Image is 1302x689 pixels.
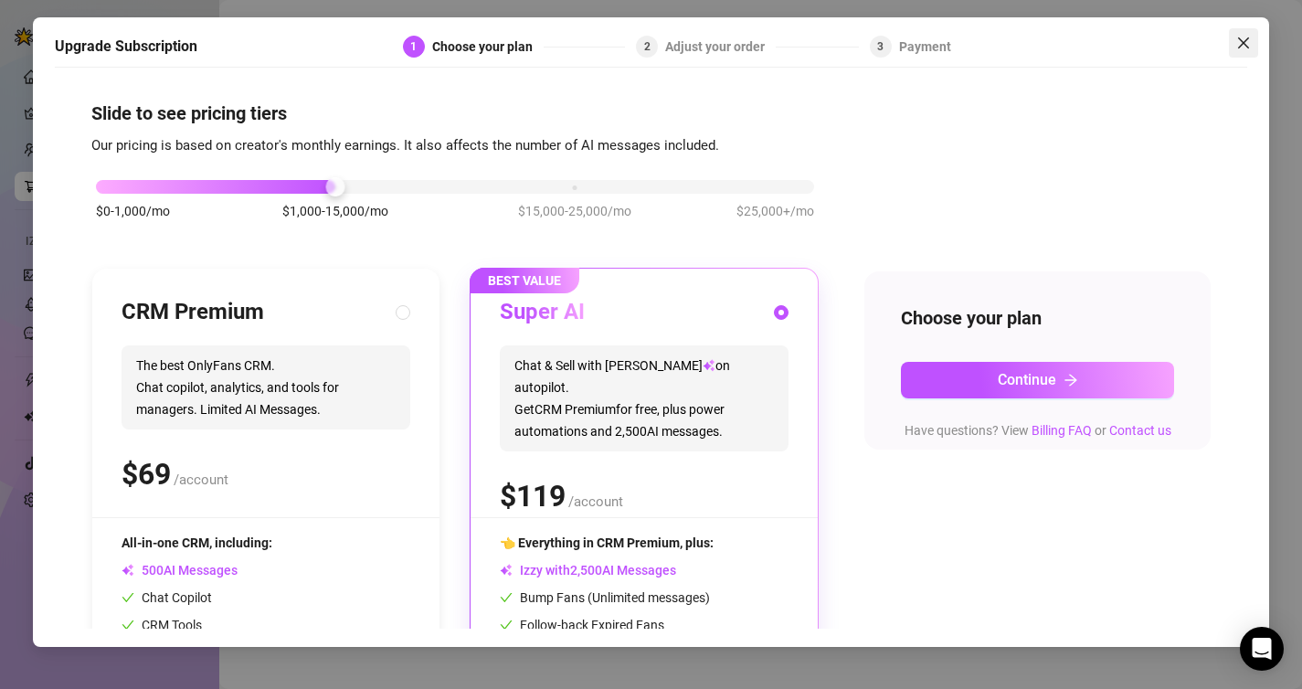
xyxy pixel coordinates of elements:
span: check [500,591,513,604]
h3: Super AI [500,298,585,327]
span: AI Messages [122,563,238,578]
span: $1,000-15,000/mo [282,201,388,221]
span: Chat & Sell with [PERSON_NAME] on autopilot. Get CRM Premium for free, plus power automations and... [500,345,789,451]
span: All-in-one CRM, including: [122,535,272,550]
span: check [122,591,134,604]
h3: CRM Premium [122,298,264,327]
span: Bump Fans (Unlimited messages) [500,590,710,605]
button: Continuearrow-right [901,362,1175,398]
div: Adjust your order [665,36,776,58]
h4: Choose your plan [901,305,1175,331]
span: Follow-back Expired Fans [500,618,664,632]
span: arrow-right [1064,373,1078,387]
span: $0-1,000/mo [96,201,170,221]
button: Close [1229,28,1258,58]
span: $ [500,479,566,514]
span: $ [122,457,171,492]
span: 3 [877,40,884,53]
a: Billing FAQ [1032,423,1092,438]
span: Close [1229,36,1258,50]
span: $25,000+/mo [736,201,814,221]
span: $15,000-25,000/mo [518,201,631,221]
span: Have questions? View or [905,423,1171,438]
span: check [500,619,513,631]
span: 👈 Everything in CRM Premium, plus: [500,535,714,550]
span: Continue [998,371,1056,388]
span: Our pricing is based on creator's monthly earnings. It also affects the number of AI messages inc... [91,137,719,154]
h4: Slide to see pricing tiers [91,101,1212,126]
span: BEST VALUE [470,268,579,293]
span: check [122,619,134,631]
div: Choose your plan [432,36,544,58]
span: /account [174,472,228,488]
a: Contact us [1109,423,1171,438]
span: Izzy with AI Messages [500,563,676,578]
div: Payment [899,36,951,58]
span: /account [568,493,623,510]
span: CRM Tools [122,618,202,632]
div: Open Intercom Messenger [1240,627,1284,671]
span: close [1236,36,1251,50]
span: Chat Copilot [122,590,212,605]
span: The best OnlyFans CRM. Chat copilot, analytics, and tools for managers. Limited AI Messages. [122,345,410,429]
span: 1 [410,40,417,53]
span: 2 [644,40,651,53]
h5: Upgrade Subscription [55,36,197,58]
